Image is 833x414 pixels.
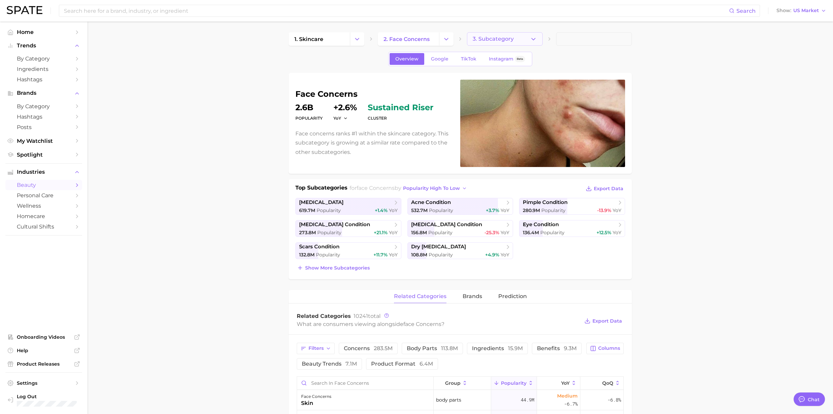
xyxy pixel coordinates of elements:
[501,380,527,386] span: Popularity
[17,66,71,72] span: Ingredients
[523,199,568,206] span: pimple condition
[299,230,316,236] span: 273.8m
[519,198,625,215] a: pimple condition280.9m Popularity-13.9% YoY
[5,27,82,37] a: Home
[434,377,491,390] button: group
[736,8,756,14] span: Search
[411,244,466,250] span: dry [MEDICAL_DATA]
[411,230,427,236] span: 156.8m
[602,380,613,386] span: QoQ
[403,321,441,327] span: face concerns
[17,103,71,110] span: by Category
[598,345,620,351] span: Columns
[301,392,331,401] div: face concerns
[508,345,523,351] span: 15.9m
[523,207,540,213] span: 280.9m
[297,313,351,319] span: Related Categories
[295,242,401,259] a: scars condition132.8m Popularity+11.7% YoY
[389,252,398,258] span: YoY
[295,263,371,273] button: Show more subcategories
[537,346,577,351] span: benefits
[5,112,82,122] a: Hashtags
[63,5,729,16] input: Search here for a brand, industry, or ingredient
[428,230,452,236] span: Popularity
[461,56,476,62] span: TikTok
[297,320,579,329] div: What are consumers viewing alongside ?
[17,114,71,120] span: Hashtags
[501,207,509,213] span: YoY
[316,252,340,258] span: Popularity
[523,230,539,236] span: 136.4m
[473,36,514,42] span: 3. Subcategory
[793,9,819,12] span: US Market
[17,334,71,340] span: Onboarding Videos
[5,345,82,356] a: Help
[350,185,469,191] span: for by
[17,182,71,188] span: beauty
[17,138,71,144] span: My Watchlist
[467,32,543,46] button: 3. Subcategory
[299,244,339,250] span: scars condition
[289,32,350,46] a: 1. skincare
[484,230,499,236] span: -25.3%
[299,207,315,213] span: 619.7m
[297,377,433,389] input: Search in face concerns
[613,230,621,236] span: YoY
[299,252,315,258] span: 132.8m
[368,103,433,112] span: sustained riser
[411,207,428,213] span: 532.7m
[561,380,570,386] span: YoY
[407,220,513,237] a: [MEDICAL_DATA] condition156.8m Popularity-25.3% YoY
[374,345,393,351] span: 283.5m
[350,32,364,46] button: Change Category
[439,32,454,46] button: Change Category
[394,293,446,299] span: related categories
[17,55,71,62] span: by Category
[407,198,513,215] a: acne condition532.7m Popularity+3.7% YoY
[431,56,448,62] span: Google
[5,332,82,342] a: Onboarding Videos
[5,74,82,85] a: Hashtags
[5,64,82,74] a: Ingredients
[305,265,370,271] span: Show more subcategories
[299,199,343,206] span: [MEDICAL_DATA]
[5,190,82,201] a: personal care
[297,343,335,354] button: Filters
[5,359,82,369] a: Product Releases
[5,201,82,211] a: wellness
[429,252,453,258] span: Popularity
[17,152,71,158] span: Spotlight
[368,114,433,122] dt: cluster
[411,221,482,228] span: [MEDICAL_DATA] condition
[354,313,368,319] span: 10241
[17,213,71,219] span: homecare
[389,230,398,236] span: YoY
[5,221,82,232] a: cultural shifts
[295,114,323,122] dt: Popularity
[17,76,71,83] span: Hashtags
[411,252,427,258] span: 108.8m
[17,43,71,49] span: Trends
[357,185,395,191] span: face concerns
[537,377,580,390] button: YoY
[17,29,71,35] span: Home
[17,203,71,209] span: wellness
[540,230,565,236] span: Popularity
[297,390,623,410] button: face concernsskinbody parts44.9mMedium-6.7%-6.8%
[17,192,71,199] span: personal care
[5,41,82,51] button: Trends
[333,103,357,112] dd: +2.6%
[407,242,513,259] a: dry [MEDICAL_DATA]108.8m Popularity+4.9% YoY
[5,167,82,177] button: Industries
[519,220,625,237] a: eye condition136.4m Popularity+12.5% YoY
[776,9,791,12] span: Show
[596,230,611,236] span: +12.5%
[5,88,82,98] button: Brands
[411,199,451,206] span: acne condition
[436,396,461,404] span: body parts
[17,223,71,230] span: cultural shifts
[5,391,82,409] a: Log out. Currently logged in with e-mail stephanie.lukasiak@voyantbeauty.com.
[301,399,331,407] div: skin
[429,207,453,213] span: Popularity
[17,124,71,130] span: Posts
